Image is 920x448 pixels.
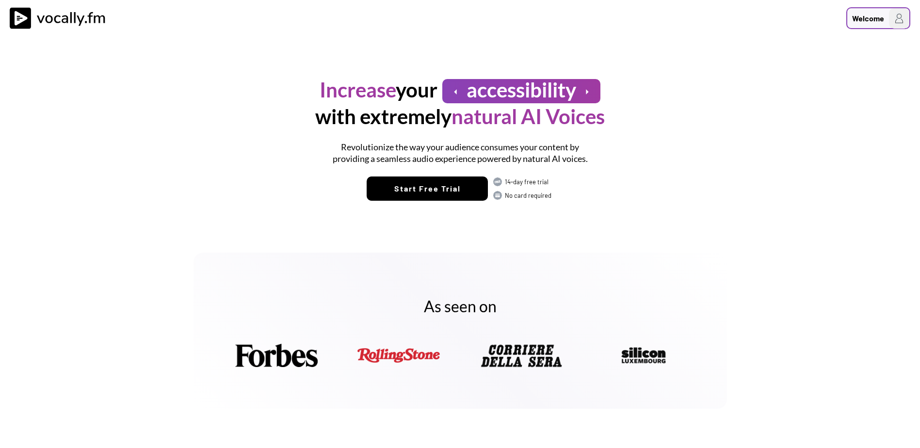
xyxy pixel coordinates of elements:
img: rolling.png [357,338,440,372]
img: Profile%20Placeholder.png [889,8,909,29]
img: vocally%20logo.svg [10,7,112,29]
font: natural AI Voices [452,104,605,128]
button: arrow_left [450,86,462,98]
div: Welcome [852,13,884,24]
h1: with extremely [315,103,605,130]
h1: accessibility [467,77,576,103]
img: Corriere-della-Sera-LOGO-FAT-2.webp [480,338,563,372]
h1: your [320,77,437,103]
h2: As seen on [225,296,695,317]
img: FREE.svg [493,177,502,187]
img: silicon_logo_MINIMUMsize_web.png [602,338,685,372]
font: Increase [320,78,396,102]
button: arrow_right [581,86,593,98]
div: 14-day free trial [505,177,553,186]
img: CARD.svg [493,191,502,200]
button: Start Free Trial [367,176,488,201]
img: Forbes.png [235,338,318,372]
div: No card required [505,191,553,200]
h1: Revolutionize the way your audience consumes your content by providing a seamless audio experienc... [327,142,594,164]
